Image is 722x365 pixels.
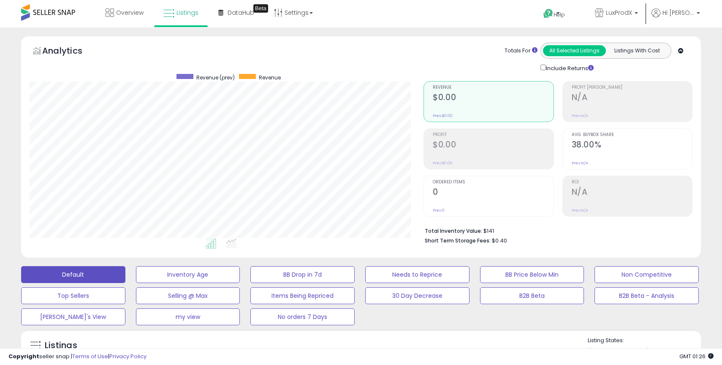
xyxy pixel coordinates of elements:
small: Prev: 0 [433,208,445,213]
button: [PERSON_NAME]'s View [21,308,125,325]
div: Include Returns [534,63,604,73]
span: Revenue (prev) [196,74,235,81]
span: Revenue [259,74,281,81]
span: LuxProdX [606,8,632,17]
span: Profit [433,133,553,137]
label: Active [596,346,612,354]
h2: N/A [572,187,692,199]
li: $141 [425,225,686,235]
span: $0.40 [492,237,507,245]
button: Default [21,266,125,283]
button: Top Sellers [21,287,125,304]
span: Avg. Buybox Share [572,133,692,137]
a: Terms of Use [72,352,108,360]
button: BB Drop in 7d [250,266,355,283]
b: Total Inventory Value: [425,227,482,234]
small: Prev: N/A [572,208,588,213]
span: Profit [PERSON_NAME] [572,85,692,90]
button: B2B Beta [480,287,584,304]
h5: Listings [45,340,77,351]
button: my view [136,308,240,325]
button: BB Price Below Min [480,266,584,283]
button: B2B Beta - Analysis [594,287,699,304]
button: All Selected Listings [543,45,606,56]
small: Prev: $0.00 [433,161,453,166]
span: Revenue [433,85,553,90]
a: Privacy Policy [109,352,147,360]
small: Prev: N/A [572,161,588,166]
a: Hi [PERSON_NAME] [651,8,700,27]
span: Overview [116,8,144,17]
a: Help [537,2,581,27]
h2: $0.00 [433,93,553,104]
h2: N/A [572,93,692,104]
h2: $0.00 [433,140,553,151]
button: Listings With Cost [605,45,668,56]
span: Help [554,11,565,18]
p: Listing States: [588,337,700,345]
div: Tooltip anchor [253,4,268,13]
button: 30 Day Decrease [365,287,470,304]
button: No orders 7 Days [250,308,355,325]
button: Inventory Age [136,266,240,283]
h2: 38.00% [572,140,692,151]
span: 2025-09-16 01:26 GMT [679,352,714,360]
h5: Analytics [42,45,99,59]
small: Prev: $0.00 [433,113,453,118]
span: DataHub [228,8,254,17]
b: Short Term Storage Fees: [425,237,491,244]
span: ROI [572,180,692,185]
h2: 0 [433,187,553,199]
i: Get Help [543,8,554,19]
button: Selling @ Max [136,287,240,304]
label: Deactivated [653,346,684,354]
button: Non Competitive [594,266,699,283]
div: seller snap | | [8,353,147,361]
button: Items Being Repriced [250,287,355,304]
button: Needs to Reprice [365,266,470,283]
small: Prev: N/A [572,113,588,118]
strong: Copyright [8,352,39,360]
span: Hi [PERSON_NAME] [662,8,694,17]
span: Listings [176,8,198,17]
div: Totals For [505,47,537,55]
span: Ordered Items [433,180,553,185]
